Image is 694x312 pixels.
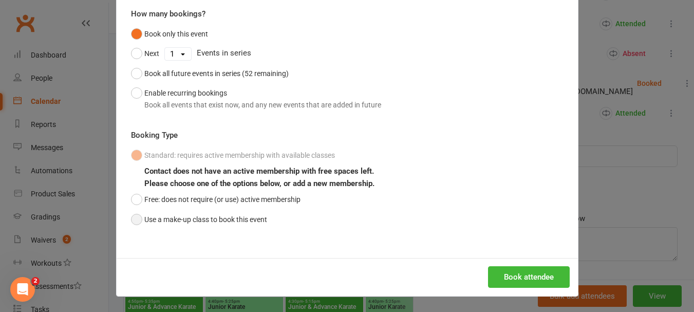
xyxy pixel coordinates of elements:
[144,179,374,188] b: Please choose one of the options below, or add a new membership.
[144,68,289,79] div: Book all future events in series (52 remaining)
[131,44,564,63] div: Events in series
[131,83,381,115] button: Enable recurring bookingsBook all events that exist now, and any new events that are added in future
[131,190,301,209] button: Free: does not require (or use) active membership
[131,210,267,229] button: Use a make-up class to book this event
[10,277,35,302] iframe: Intercom live chat
[488,266,570,288] button: Book attendee
[131,129,178,141] label: Booking Type
[131,24,208,44] button: Book only this event
[144,167,374,176] b: Contact does not have an active membership with free spaces left.
[131,64,289,83] button: Book all future events in series (52 remaining)
[144,99,381,111] div: Book all events that exist now, and any new events that are added in future
[31,277,40,285] span: 2
[131,8,205,20] label: How many bookings?
[131,44,159,63] button: Next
